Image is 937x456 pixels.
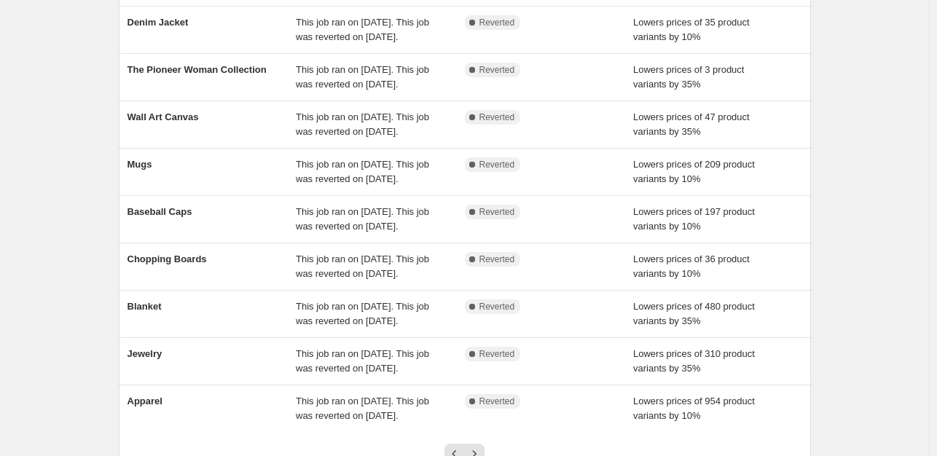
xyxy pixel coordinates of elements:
span: Reverted [479,348,515,360]
span: Lowers prices of 3 product variants by 35% [633,64,744,90]
span: Chopping Boards [128,253,207,264]
span: Reverted [479,159,515,170]
span: This job ran on [DATE]. This job was reverted on [DATE]. [296,348,429,374]
span: The Pioneer Woman Collection [128,64,267,75]
span: Reverted [479,301,515,312]
span: Mugs [128,159,152,170]
span: Lowers prices of 47 product variants by 35% [633,111,750,137]
span: Lowers prices of 954 product variants by 10% [633,396,755,421]
span: Blanket [128,301,162,312]
span: Reverted [479,253,515,265]
span: Reverted [479,17,515,28]
span: Wall Art Canvas [128,111,199,122]
span: Lowers prices of 36 product variants by 10% [633,253,750,279]
span: This job ran on [DATE]. This job was reverted on [DATE]. [296,396,429,421]
span: Denim Jacket [128,17,189,28]
span: Baseball Caps [128,206,192,217]
span: This job ran on [DATE]. This job was reverted on [DATE]. [296,206,429,232]
span: Reverted [479,206,515,218]
span: This job ran on [DATE]. This job was reverted on [DATE]. [296,64,429,90]
span: This job ran on [DATE]. This job was reverted on [DATE]. [296,111,429,137]
span: Lowers prices of 197 product variants by 10% [633,206,755,232]
span: This job ran on [DATE]. This job was reverted on [DATE]. [296,253,429,279]
span: Reverted [479,64,515,76]
span: Apparel [128,396,162,406]
span: This job ran on [DATE]. This job was reverted on [DATE]. [296,301,429,326]
span: Reverted [479,396,515,407]
span: Reverted [479,111,515,123]
span: Lowers prices of 209 product variants by 10% [633,159,755,184]
span: This job ran on [DATE]. This job was reverted on [DATE]. [296,17,429,42]
span: This job ran on [DATE]. This job was reverted on [DATE]. [296,159,429,184]
span: Lowers prices of 35 product variants by 10% [633,17,750,42]
span: Lowers prices of 480 product variants by 35% [633,301,755,326]
span: Lowers prices of 310 product variants by 35% [633,348,755,374]
span: Jewelry [128,348,162,359]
